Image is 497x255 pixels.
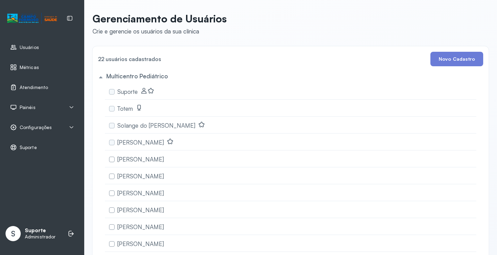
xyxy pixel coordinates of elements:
[20,85,48,90] span: Atendimento
[92,12,227,25] p: Gerenciamento de Usuários
[117,88,138,95] span: Suporte
[20,65,39,70] span: Métricas
[10,64,74,71] a: Métricas
[117,105,133,112] span: Totem
[20,125,52,130] span: Configurações
[117,223,164,231] span: [PERSON_NAME]
[117,173,164,180] span: [PERSON_NAME]
[117,206,164,214] span: [PERSON_NAME]
[117,240,164,247] span: [PERSON_NAME]
[25,234,56,240] p: Administrador
[20,105,36,110] span: Painéis
[10,44,74,51] a: Usuários
[20,45,39,50] span: Usuários
[20,145,37,150] span: Suporte
[430,52,483,66] button: Novo Cadastro
[92,28,227,35] div: Crie e gerencie os usuários da sua clínica
[25,227,56,234] p: Suporte
[117,156,164,163] span: [PERSON_NAME]
[7,13,57,24] img: Logotipo do estabelecimento
[98,54,161,64] h4: 22 usuários cadastrados
[10,84,74,91] a: Atendimento
[117,122,195,129] span: Solange do [PERSON_NAME]
[106,72,168,80] h5: Multicentro Pediátrico
[117,139,164,146] span: [PERSON_NAME]
[117,189,164,197] span: [PERSON_NAME]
